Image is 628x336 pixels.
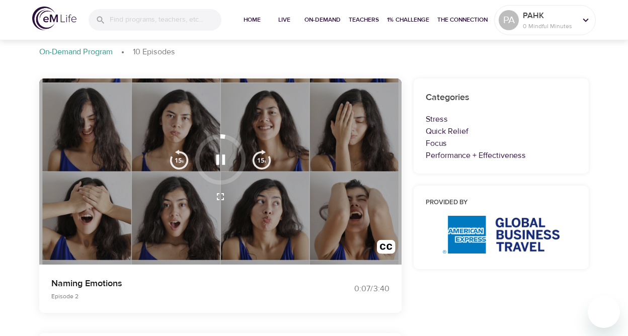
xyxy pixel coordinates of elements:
[377,240,396,259] img: open_caption.svg
[349,15,379,25] span: Teachers
[426,113,577,125] p: Stress
[314,283,389,295] div: 0:07 / 3:40
[272,15,296,25] span: Live
[426,198,577,208] h6: Provided by
[51,277,302,290] p: Naming Emotions
[371,234,402,265] button: Transcript/Closed Captions (c)
[426,91,577,105] h6: Categories
[169,149,189,170] img: 15s_prev.svg
[51,292,302,301] p: Episode 2
[39,46,589,58] nav: breadcrumb
[240,15,264,25] span: Home
[443,216,559,254] img: AmEx%20GBT%20logo.png
[437,15,488,25] span: The Connection
[387,15,429,25] span: 1% Challenge
[32,7,76,30] img: logo
[426,149,577,161] p: Performance + Effectiveness
[252,149,272,170] img: 15s_next.svg
[39,46,113,58] p: On-Demand Program
[523,22,576,31] p: 0 Mindful Minutes
[588,296,620,328] iframe: Button to launch messaging window
[110,9,221,31] input: Find programs, teachers, etc...
[426,137,577,149] p: Focus
[499,10,519,30] div: PA
[523,10,576,22] p: PAHK
[426,125,577,137] p: Quick Relief
[133,46,175,58] p: 10 Episodes
[304,15,341,25] span: On-Demand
